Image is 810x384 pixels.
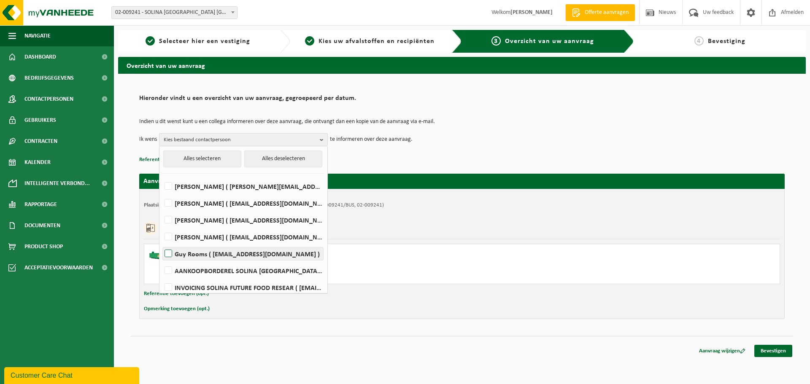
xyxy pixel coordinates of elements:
span: Kalender [24,152,51,173]
span: 4 [694,36,704,46]
img: HK-XC-10-GN-00.png [148,248,174,261]
span: Contactpersonen [24,89,73,110]
span: 02-009241 - SOLINA BELGIUM NV/AG - IZEGEM [111,6,238,19]
a: Bevestigen [754,345,792,357]
button: Alles deselecteren [244,150,322,167]
label: [PERSON_NAME] ( [EMAIL_ADDRESS][DOMAIN_NAME] ) [163,231,323,243]
a: 2Kies uw afvalstoffen en recipiënten [294,36,445,46]
label: AANKOOPBORDEREL SOLINA [GEOGRAPHIC_DATA] NV/AG ( [EMAIL_ADDRESS][DOMAIN_NAME] ) [163,264,323,277]
span: Contracten [24,131,57,152]
span: Navigatie [24,25,51,46]
button: Alles selecteren [163,150,241,167]
span: 1 [146,36,155,46]
span: 3 [491,36,501,46]
span: Overzicht van uw aanvraag [505,38,594,45]
h2: Overzicht van uw aanvraag [118,57,806,73]
p: Ik wens [139,133,157,146]
span: Bedrijfsgegevens [24,67,74,89]
label: INVOICING SOLINA FUTURE FOOD RESEAR ( [EMAIL_ADDRESS][DOMAIN_NAME] ) [163,281,323,294]
span: Kies uw afvalstoffen en recipiënten [319,38,435,45]
div: Aantal: 1 [182,273,496,279]
strong: Plaatsingsadres: [144,202,181,208]
span: Offerte aanvragen [583,8,631,17]
label: Guy Rooms ( [EMAIL_ADDRESS][DOMAIN_NAME] ) [163,247,323,260]
span: Documenten [24,215,60,236]
p: Indien u dit wenst kunt u een collega informeren over deze aanvraag, die ontvangt dan een kopie v... [139,119,785,125]
span: Kies bestaand contactpersoon [164,134,316,146]
span: Dashboard [24,46,56,67]
span: 02-009241 - SOLINA BELGIUM NV/AG - IZEGEM [112,7,237,19]
span: Intelligente verbond... [24,173,90,194]
iframe: chat widget [4,365,141,384]
span: Gebruikers [24,110,56,131]
button: Opmerking toevoegen (opt.) [144,303,210,314]
div: Ophalen en plaatsen lege container [182,262,496,269]
button: Referentie toevoegen (opt.) [139,154,204,165]
strong: Aanvraag voor [DATE] [143,178,207,185]
strong: [PERSON_NAME] [510,9,553,16]
span: Rapportage [24,194,57,215]
a: 1Selecteer hier een vestiging [122,36,273,46]
button: Kies bestaand contactpersoon [159,133,328,146]
span: Selecteer hier een vestiging [159,38,250,45]
p: te informeren over deze aanvraag. [330,133,413,146]
label: [PERSON_NAME] ( [PERSON_NAME][EMAIL_ADDRESS][DOMAIN_NAME] ) [163,180,323,193]
button: Referentie toevoegen (opt.) [144,288,209,299]
a: Aanvraag wijzigen [693,345,752,357]
h2: Hieronder vindt u een overzicht van uw aanvraag, gegroepeerd per datum. [139,95,785,106]
label: [PERSON_NAME] ( [EMAIL_ADDRESS][DOMAIN_NAME] ) [163,197,323,209]
span: Bevestiging [708,38,745,45]
label: [PERSON_NAME] ( [EMAIL_ADDRESS][DOMAIN_NAME] ) [163,214,323,226]
span: Acceptatievoorwaarden [24,257,93,278]
span: Product Shop [24,236,63,257]
span: 2 [305,36,314,46]
a: Offerte aanvragen [565,4,635,21]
